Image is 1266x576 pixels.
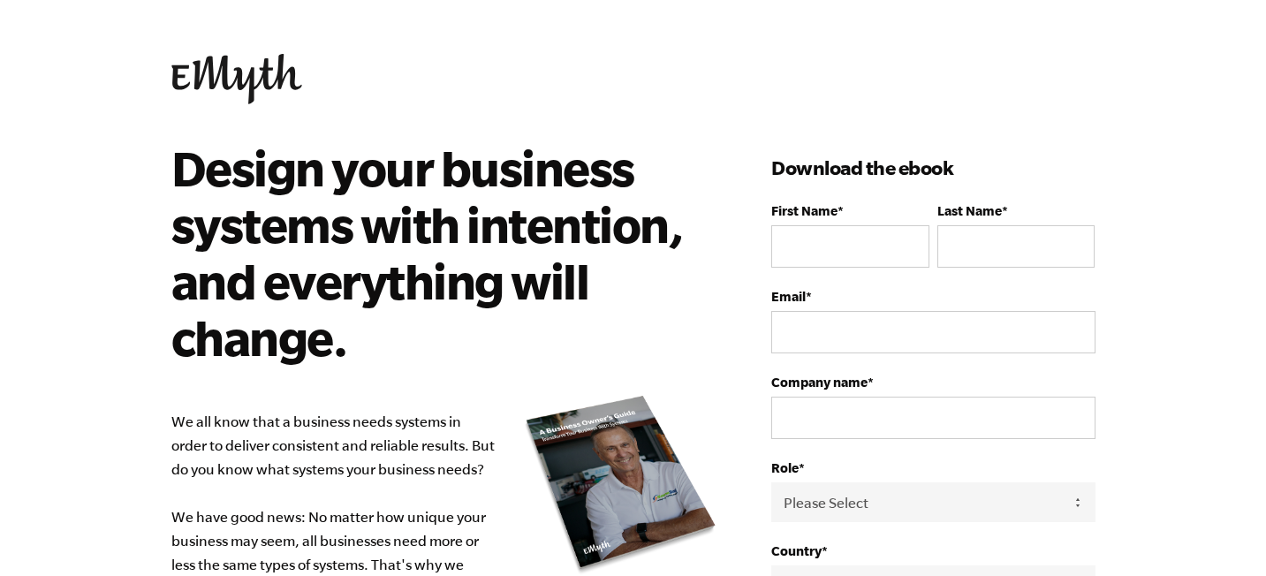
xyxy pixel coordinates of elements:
img: new_roadmap_cover_093019 [524,394,718,575]
iframe: Chat Widget [1178,491,1266,576]
span: Country [771,543,822,558]
h2: Design your business systems with intention, and everything will change. [171,140,694,366]
span: Last Name [937,203,1002,218]
h3: Download the ebook [771,154,1095,182]
span: Company name [771,375,868,390]
span: Role [771,460,799,475]
span: First Name [771,203,838,218]
img: EMyth [171,54,302,104]
span: Email [771,289,806,304]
